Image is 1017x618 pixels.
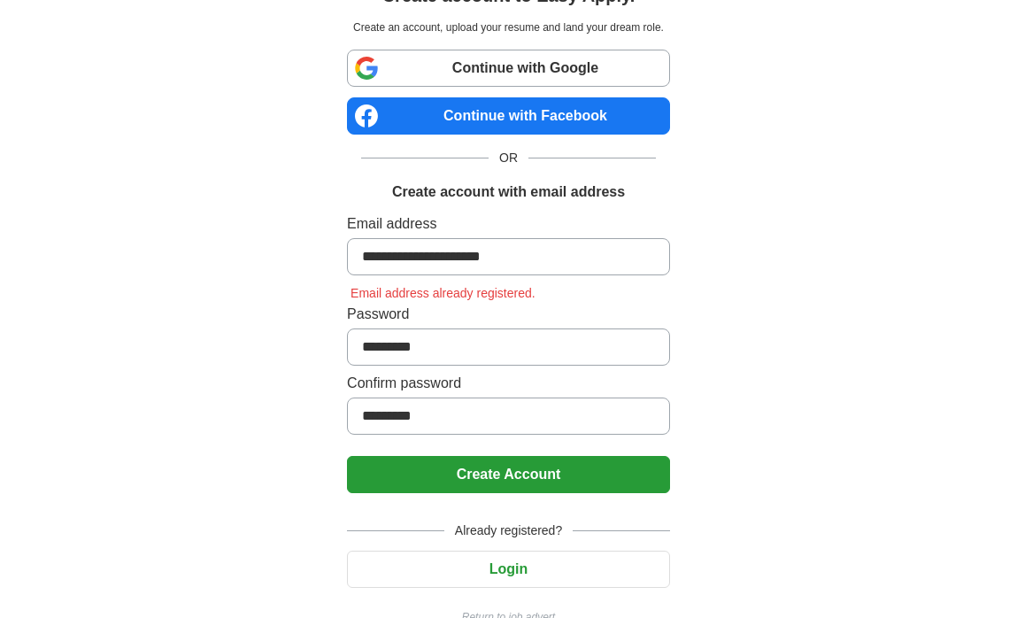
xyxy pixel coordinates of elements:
[347,213,670,235] label: Email address
[347,97,670,135] a: Continue with Facebook
[347,50,670,87] a: Continue with Google
[347,373,670,394] label: Confirm password
[392,182,625,203] h1: Create account with email address
[347,456,670,493] button: Create Account
[347,551,670,588] button: Login
[347,561,670,576] a: Login
[351,19,666,35] p: Create an account, upload your resume and land your dream role.
[347,304,670,325] label: Password
[489,149,528,167] span: OR
[444,521,573,540] span: Already registered?
[347,286,539,300] span: Email address already registered.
